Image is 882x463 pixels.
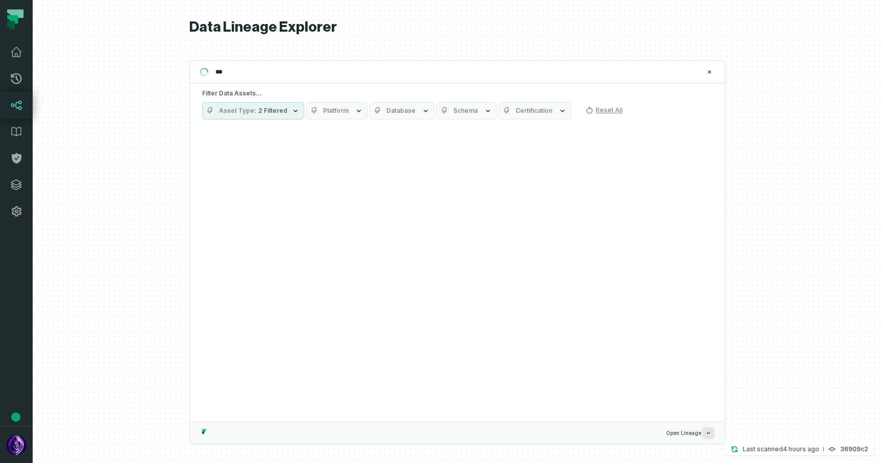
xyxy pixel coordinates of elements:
[666,427,715,439] span: Open Lineage
[202,102,304,119] button: Asset Type2 Filtered
[11,412,20,422] div: Tooltip anchor
[202,89,713,98] h5: Filter Data Assets...
[453,107,478,115] span: Schema
[190,126,725,422] div: Suggestions
[702,427,715,439] span: Press ↵ to add a new Data Asset to the graph
[783,445,819,453] relative-time: Aug 13, 2025, 4:20 PM GMT+3
[724,443,874,455] button: Last scanned[DATE] 4:20:08 PM36909c2
[323,107,349,115] span: Platform
[189,18,725,36] h1: Data Lineage Explorer
[436,102,497,119] button: Schema
[704,67,715,77] button: Clear search query
[306,102,367,119] button: Platform
[743,444,819,454] p: Last scanned
[370,102,434,119] button: Database
[516,107,552,115] span: Certification
[386,107,415,115] span: Database
[219,107,256,115] span: Asset Type
[6,435,27,455] img: avatar of Ofir Or
[258,107,287,115] span: 2 Filtered
[581,102,627,118] button: Reset All
[499,102,571,119] button: Certification
[840,446,868,452] h4: 36909c2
